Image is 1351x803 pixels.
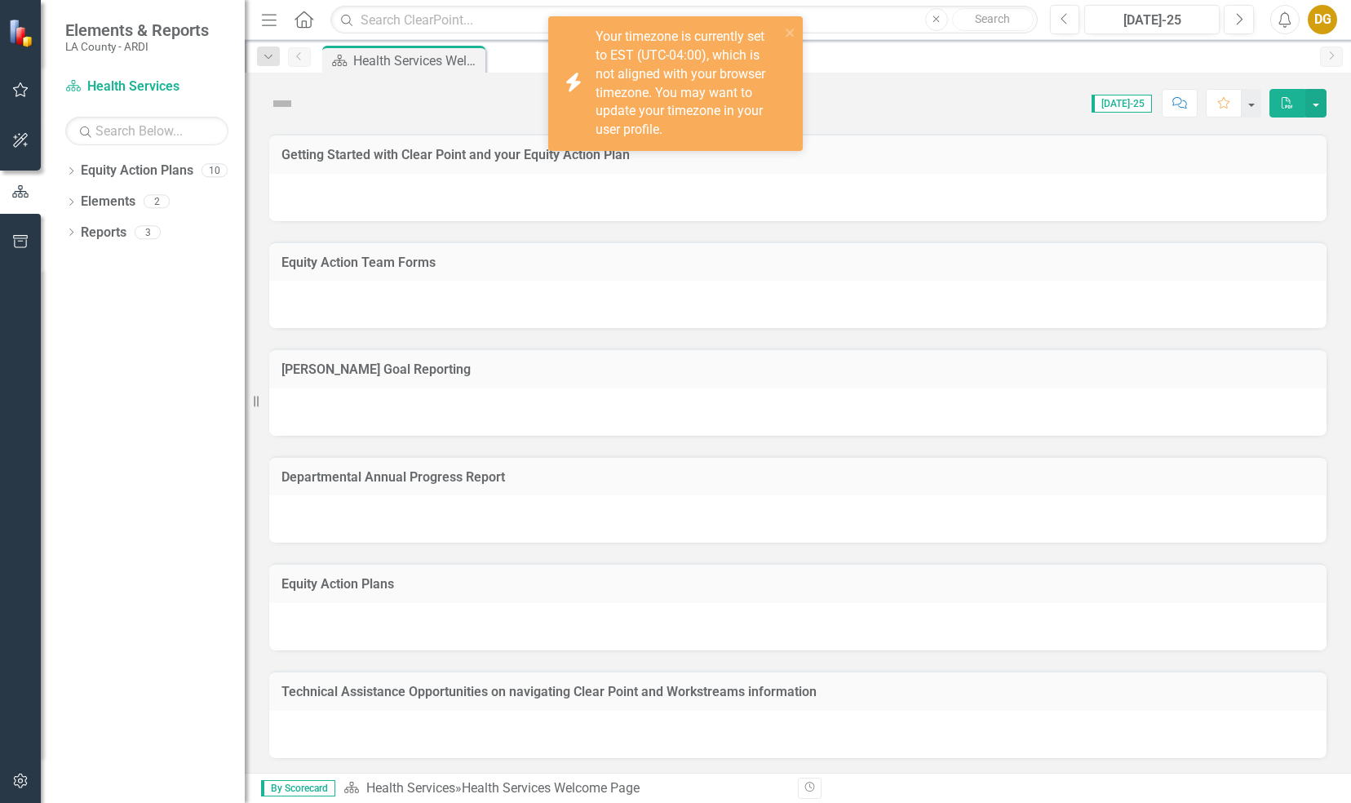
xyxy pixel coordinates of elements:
[343,779,786,798] div: »
[281,362,1314,377] h3: [PERSON_NAME] Goal Reporting
[353,51,481,71] div: Health Services Welcome Page
[81,193,135,211] a: Elements
[785,23,796,42] button: close
[1308,5,1337,34] button: DG
[65,117,228,145] input: Search Below...
[1092,95,1152,113] span: [DATE]-25
[8,19,37,47] img: ClearPoint Strategy
[81,162,193,180] a: Equity Action Plans
[144,195,170,209] div: 2
[1090,11,1214,30] div: [DATE]-25
[65,20,209,40] span: Elements & Reports
[281,577,1314,592] h3: Equity Action Plans
[1084,5,1220,34] button: [DATE]-25
[975,12,1010,25] span: Search
[281,470,1314,485] h3: Departmental Annual Progress Report
[135,225,161,239] div: 3
[596,28,780,140] div: Your timezone is currently set to EST (UTC-04:00), which is not aligned with your browser timezon...
[281,255,1314,270] h3: Equity Action Team Forms
[269,91,295,117] img: Not Defined
[366,780,455,796] a: Health Services
[65,40,209,53] small: LA County - ARDI
[462,780,640,796] div: Health Services Welcome Page
[261,780,335,796] span: By Scorecard
[81,224,126,242] a: Reports
[281,685,1314,699] h3: Technical Assistance Opportunities on navigating Clear Point and Workstreams information
[281,148,1314,162] h3: Getting Started with Clear Point and your Equity Action Plan
[65,78,228,96] a: Health Services
[330,6,1037,34] input: Search ClearPoint...
[952,8,1034,31] button: Search
[202,164,228,178] div: 10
